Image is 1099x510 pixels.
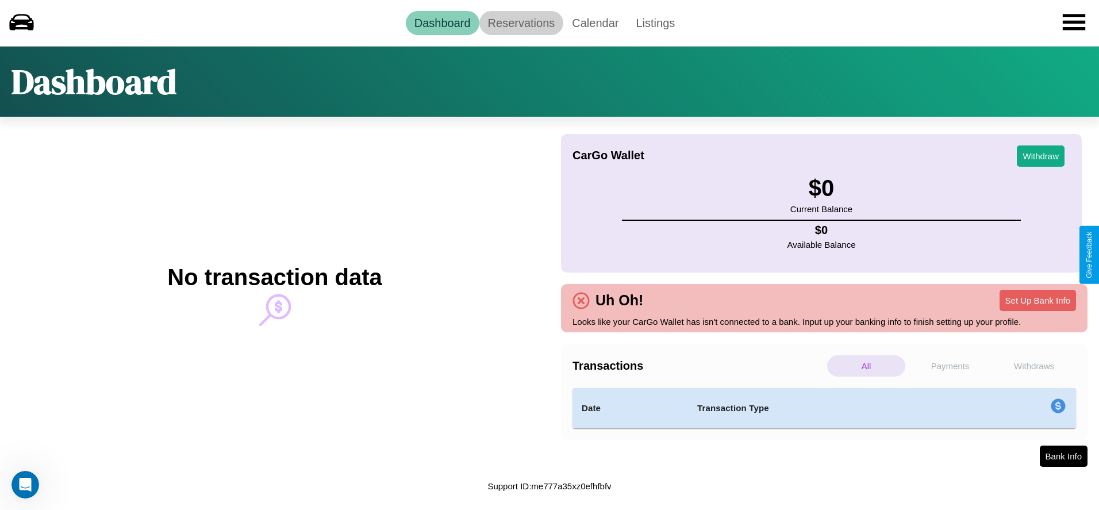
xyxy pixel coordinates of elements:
[590,292,649,309] h4: Uh Oh!
[787,237,856,252] p: Available Balance
[406,11,479,35] a: Dashboard
[627,11,683,35] a: Listings
[479,11,564,35] a: Reservations
[1000,290,1076,311] button: Set Up Bank Info
[11,58,176,105] h1: Dashboard
[911,355,989,377] p: Payments
[11,471,39,499] iframe: Intercom live chat
[787,224,856,237] h4: $ 0
[1040,446,1088,467] button: Bank Info
[572,388,1076,428] table: simple table
[487,478,611,494] p: Support ID: me777a35xz0efhfbfv
[1085,232,1093,278] div: Give Feedback
[167,264,382,290] h2: No transaction data
[790,201,852,217] p: Current Balance
[697,401,957,415] h4: Transaction Type
[1017,145,1065,167] button: Withdraw
[827,355,905,377] p: All
[572,314,1076,329] p: Looks like your CarGo Wallet has isn't connected to a bank. Input up your banking info to finish ...
[995,355,1073,377] p: Withdraws
[582,401,679,415] h4: Date
[563,11,627,35] a: Calendar
[572,359,824,373] h4: Transactions
[790,175,852,201] h3: $ 0
[572,149,644,162] h4: CarGo Wallet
